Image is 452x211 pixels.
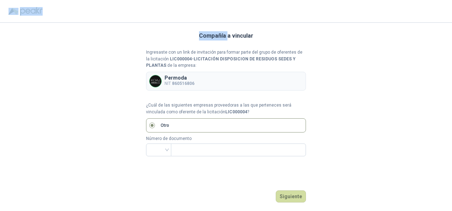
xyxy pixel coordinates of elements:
p: Otro [161,122,169,129]
p: Ingresaste con un link de invitación para formar parte del grupo de oferentes de la licitación de... [146,49,306,69]
b: LIC000004 [225,109,247,114]
button: Siguiente [276,190,306,202]
p: Permoda [165,75,194,80]
p: Número de documento [146,135,306,142]
h3: Compañía a vincular [199,31,253,40]
b: 860516806 [172,81,194,86]
p: NIT [165,80,194,87]
b: LIC000004 - LICITACIÓN DISPOSICION DE RESIDUOS SEDES Y PLANTAS [146,56,296,68]
img: Logo [9,8,18,15]
img: Company Logo [150,75,161,87]
img: Peakr [20,7,43,16]
p: ¿Cuál de las siguientes empresas proveedoras a las que perteneces será vinculada como oferente de... [146,102,306,115]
